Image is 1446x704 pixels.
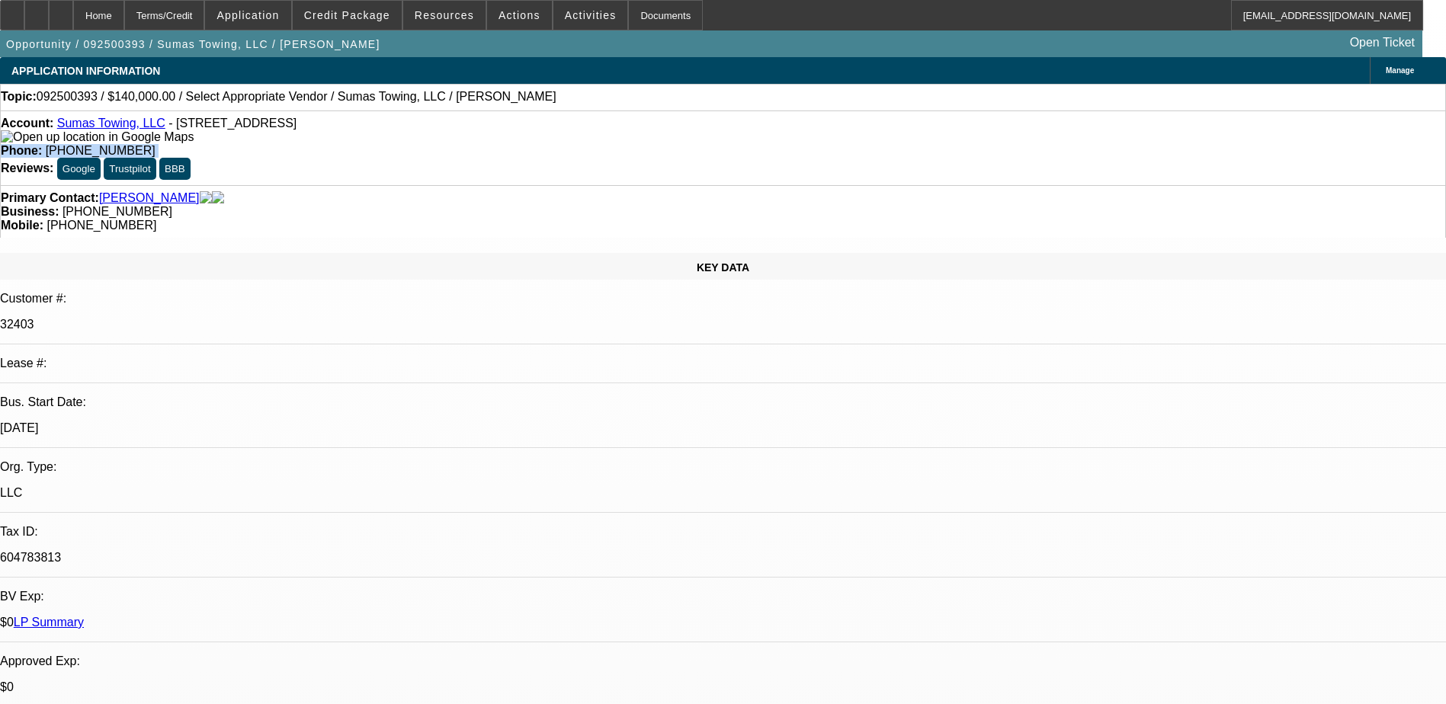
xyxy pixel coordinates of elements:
a: Sumas Towing, LLC [57,117,165,130]
button: Google [57,158,101,180]
span: Manage [1386,66,1414,75]
span: - [STREET_ADDRESS] [168,117,297,130]
span: Activities [565,9,617,21]
strong: Account: [1,117,53,130]
a: View Google Maps [1,130,194,143]
button: Trustpilot [104,158,156,180]
span: [PHONE_NUMBER] [46,219,156,232]
button: Credit Package [293,1,402,30]
strong: Mobile: [1,219,43,232]
span: [PHONE_NUMBER] [63,205,172,218]
img: facebook-icon.png [200,191,212,205]
button: Activities [553,1,628,30]
span: APPLICATION INFORMATION [11,65,160,77]
strong: Topic: [1,90,37,104]
a: LP Summary [14,616,84,629]
span: 092500393 / $140,000.00 / Select Appropriate Vendor / Sumas Towing, LLC / [PERSON_NAME] [37,90,556,104]
span: KEY DATA [697,261,749,274]
span: Opportunity / 092500393 / Sumas Towing, LLC / [PERSON_NAME] [6,38,380,50]
span: Actions [499,9,540,21]
img: linkedin-icon.png [212,191,224,205]
strong: Business: [1,205,59,218]
strong: Phone: [1,144,42,157]
img: Open up location in Google Maps [1,130,194,144]
a: Open Ticket [1344,30,1421,56]
button: Resources [403,1,486,30]
a: [PERSON_NAME] [99,191,200,205]
span: Resources [415,9,474,21]
button: Actions [487,1,552,30]
button: Application [205,1,290,30]
strong: Reviews: [1,162,53,174]
span: [PHONE_NUMBER] [46,144,156,157]
button: BBB [159,158,191,180]
strong: Primary Contact: [1,191,99,205]
span: Credit Package [304,9,390,21]
span: Application [216,9,279,21]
